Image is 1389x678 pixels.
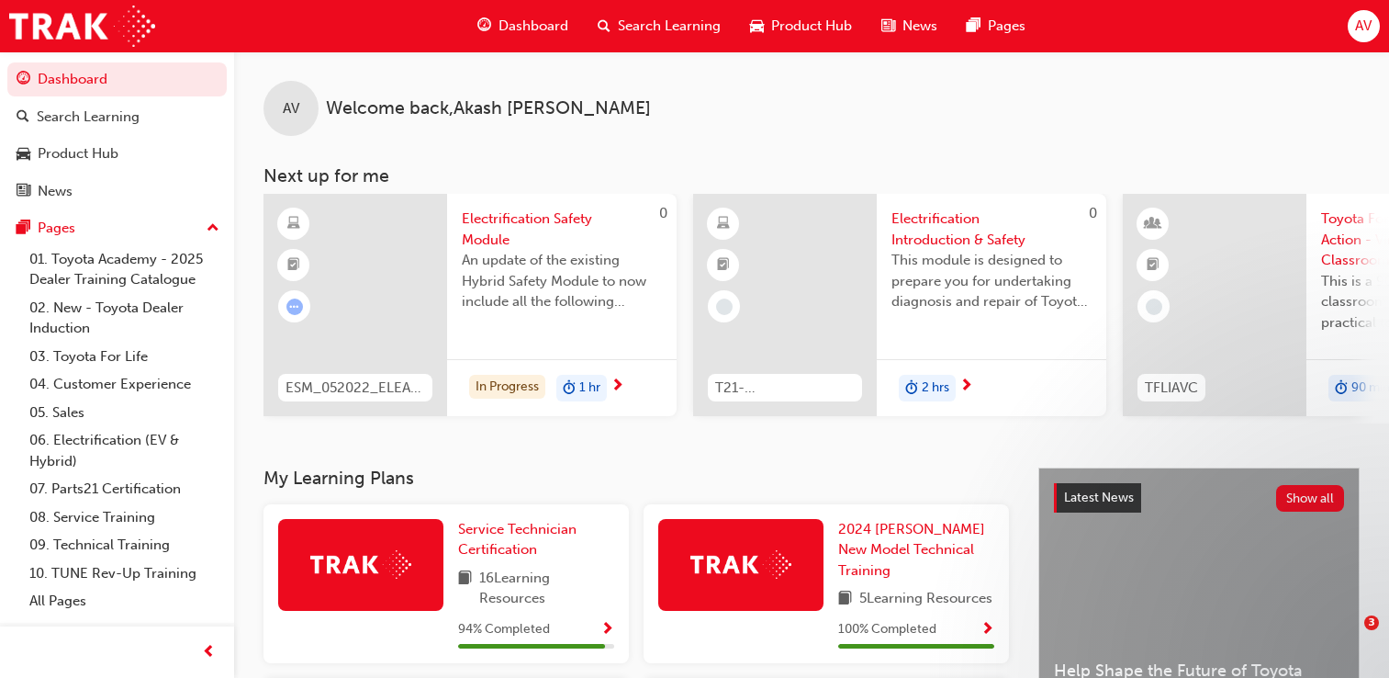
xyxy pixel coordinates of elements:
[1355,16,1372,37] span: AV
[458,619,550,640] span: 94 % Completed
[1064,490,1134,505] span: Latest News
[600,618,614,641] button: Show Progress
[22,294,227,343] a: 02. New - Toyota Dealer Induction
[1348,10,1380,42] button: AV
[7,100,227,134] a: Search Learning
[22,475,227,503] a: 07. Parts21 Certification
[38,181,73,202] div: News
[17,220,30,237] span: pages-icon
[610,379,624,395] span: next-icon
[310,550,411,579] img: Trak
[462,250,662,312] span: An update of the existing Hybrid Safety Module to now include all the following electrification v...
[891,250,1092,312] span: This module is designed to prepare you for undertaking diagnosis and repair of Toyota & Lexus Ele...
[22,559,227,588] a: 10. TUNE Rev-Up Training
[234,165,1389,186] h3: Next up for me
[283,98,299,119] span: AV
[922,378,949,399] span: 2 hrs
[7,211,227,245] button: Pages
[263,468,1009,489] h3: My Learning Plans
[326,98,651,119] span: Welcome back , Akash [PERSON_NAME]
[7,62,227,96] a: Dashboard
[38,218,75,239] div: Pages
[952,7,1040,45] a: pages-iconPages
[1145,378,1198,399] span: TFLIAVC
[22,503,227,532] a: 08. Service Training
[902,16,937,37] span: News
[1147,212,1159,236] span: learningResourceType_INSTRUCTOR_LED-icon
[9,6,155,47] img: Trak
[22,531,227,559] a: 09. Technical Training
[563,377,576,401] span: duration-icon
[867,7,952,45] a: news-iconNews
[717,254,730,277] span: booktick-icon
[659,205,667,221] span: 0
[838,521,985,579] span: 2024 [PERSON_NAME] New Model Technical Training
[838,619,936,640] span: 100 % Completed
[458,521,577,559] span: Service Technician Certification
[1364,616,1379,630] span: 3
[1335,377,1348,401] span: duration-icon
[618,16,721,37] span: Search Learning
[905,377,918,401] span: duration-icon
[980,618,994,641] button: Show Progress
[22,245,227,294] a: 01. Toyota Academy - 2025 Dealer Training Catalogue
[17,184,30,200] span: news-icon
[17,109,29,126] span: search-icon
[716,299,733,315] span: learningRecordVerb_NONE-icon
[202,641,216,664] span: prev-icon
[37,107,140,128] div: Search Learning
[22,343,227,371] a: 03. Toyota For Life
[22,587,227,616] a: All Pages
[479,568,614,609] span: 16 Learning Resources
[458,519,614,560] a: Service Technician Certification
[477,15,491,38] span: guage-icon
[286,378,425,399] span: ESM_052022_ELEARN
[469,375,545,400] div: In Progress
[7,175,227,209] a: News
[717,212,730,236] span: learningResourceType_ELEARNING-icon
[22,370,227,399] a: 04. Customer Experience
[287,254,300,277] span: booktick-icon
[967,15,980,38] span: pages-icon
[17,146,30,163] span: car-icon
[263,194,677,416] a: 0ESM_052022_ELEARNElectrification Safety ModuleAn update of the existing Hybrid Safety Module to ...
[17,72,30,88] span: guage-icon
[881,15,895,38] span: news-icon
[458,568,472,609] span: book-icon
[980,622,994,638] span: Show Progress
[859,588,992,611] span: 5 Learning Resources
[690,550,791,579] img: Trak
[988,16,1025,37] span: Pages
[838,519,994,582] a: 2024 [PERSON_NAME] New Model Technical Training
[207,217,219,241] span: up-icon
[579,378,600,399] span: 1 hr
[7,137,227,171] a: Product Hub
[1276,485,1345,512] button: Show all
[7,59,227,211] button: DashboardSearch LearningProduct HubNews
[498,16,568,37] span: Dashboard
[598,15,610,38] span: search-icon
[1089,205,1097,221] span: 0
[583,7,735,45] a: search-iconSearch Learning
[891,209,1092,250] span: Electrification Introduction & Safety
[1147,254,1159,277] span: booktick-icon
[838,588,852,611] span: book-icon
[22,399,227,427] a: 05. Sales
[750,15,764,38] span: car-icon
[771,16,852,37] span: Product Hub
[693,194,1106,416] a: 0T21-FOD_HVIS_PREREQElectrification Introduction & SafetyThis module is designed to prepare you f...
[463,7,583,45] a: guage-iconDashboard
[287,212,300,236] span: learningResourceType_ELEARNING-icon
[38,143,118,164] div: Product Hub
[715,378,855,399] span: T21-FOD_HVIS_PREREQ
[1054,483,1344,513] a: Latest NewsShow all
[735,7,867,45] a: car-iconProduct Hub
[1146,299,1162,315] span: learningRecordVerb_NONE-icon
[1327,616,1371,660] iframe: Intercom live chat
[462,209,662,250] span: Electrification Safety Module
[959,379,973,395] span: next-icon
[286,299,303,315] span: learningRecordVerb_ATTEMPT-icon
[600,622,614,638] span: Show Progress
